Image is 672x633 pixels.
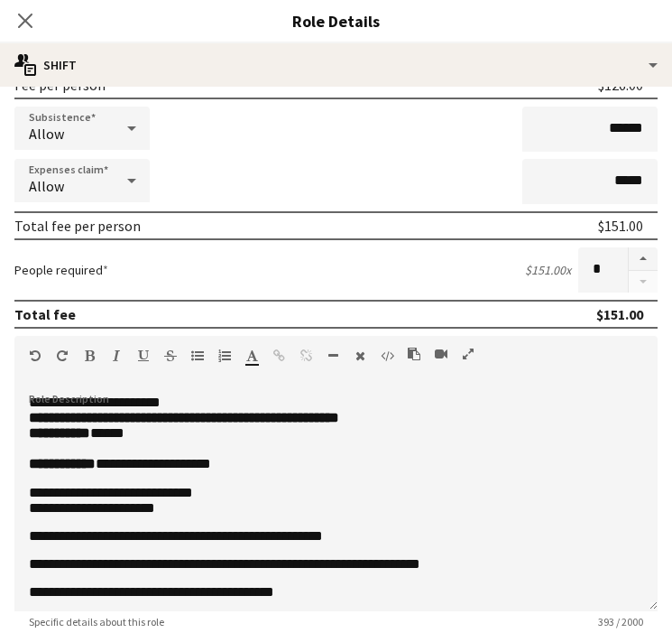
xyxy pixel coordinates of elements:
button: Clear Formatting [354,349,366,363]
button: Text Color [245,349,258,363]
button: Horizontal Line [327,349,339,363]
button: Strikethrough [164,349,177,363]
span: Allow [29,177,64,195]
button: Bold [83,349,96,363]
button: Ordered List [218,349,231,363]
button: Undo [29,349,41,363]
span: 393 / 2000 [584,615,658,628]
div: $151.00 [598,217,643,235]
button: HTML Code [381,349,393,363]
button: Increase [629,247,658,271]
button: Fullscreen [462,347,474,361]
div: $151.00 x [525,262,571,278]
label: People required [14,262,108,278]
button: Redo [56,349,69,363]
span: Allow [29,125,64,143]
button: Underline [137,349,150,363]
div: Total fee [14,305,76,323]
button: Italic [110,349,123,363]
button: Paste as plain text [408,347,420,361]
button: Unordered List [191,349,204,363]
div: $151.00 [596,305,643,323]
div: Total fee per person [14,217,141,235]
span: Specific details about this role [14,615,179,628]
button: Insert video [435,347,447,361]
